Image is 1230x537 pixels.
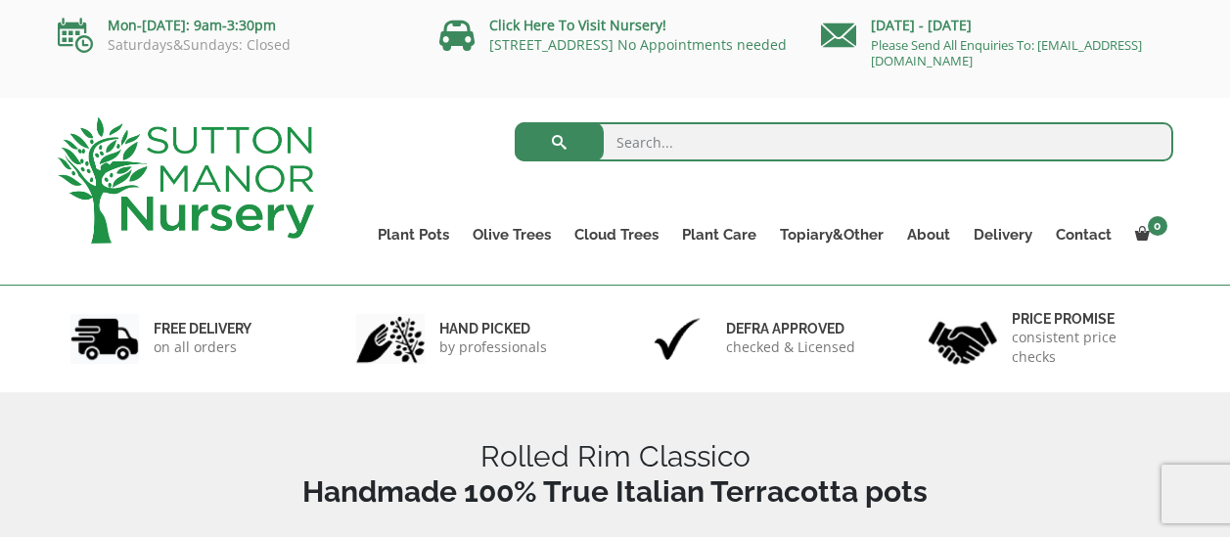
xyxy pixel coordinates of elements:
a: Topiary&Other [768,221,895,248]
h6: FREE DELIVERY [154,320,251,337]
h6: Price promise [1012,310,1161,328]
p: consistent price checks [1012,328,1161,367]
h6: Defra approved [726,320,855,337]
a: About [895,221,962,248]
p: checked & Licensed [726,337,855,357]
a: Plant Pots [366,221,461,248]
p: on all orders [154,337,251,357]
img: 2.jpg [356,314,425,364]
p: Saturdays&Sundays: Closed [58,37,410,53]
input: Search... [515,122,1173,161]
h1: Rolled Rim Classico [58,439,1173,510]
h6: hand picked [439,320,547,337]
img: 3.jpg [643,314,711,364]
a: Click Here To Visit Nursery! [489,16,666,34]
a: Olive Trees [461,221,563,248]
img: 1.jpg [70,314,139,364]
a: Plant Care [670,221,768,248]
a: Please Send All Enquiries To: [EMAIL_ADDRESS][DOMAIN_NAME] [871,36,1142,69]
p: [DATE] - [DATE] [821,14,1173,37]
a: Cloud Trees [563,221,670,248]
p: by professionals [439,337,547,357]
a: Delivery [962,221,1044,248]
a: [STREET_ADDRESS] No Appointments needed [489,35,787,54]
p: Mon-[DATE]: 9am-3:30pm [58,14,410,37]
a: Contact [1044,221,1123,248]
img: 4.jpg [929,309,997,369]
a: 0 [1123,221,1173,248]
span: 0 [1148,216,1167,236]
img: logo [58,117,314,244]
